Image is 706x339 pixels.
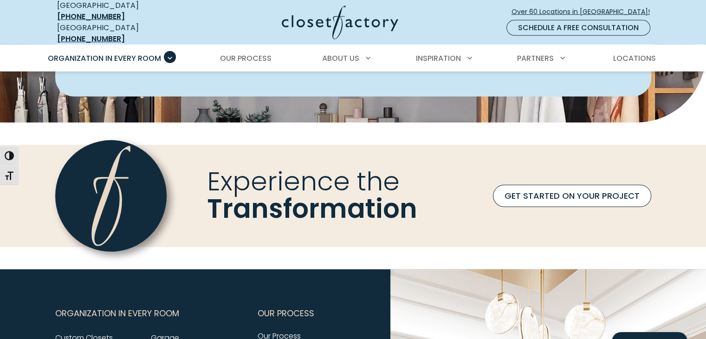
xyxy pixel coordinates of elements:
[220,53,272,64] span: Our Process
[613,53,655,64] span: Locations
[416,53,461,64] span: Inspiration
[493,185,651,207] a: GET STARTED ON YOUR PROJECT
[322,53,359,64] span: About Us
[48,53,161,64] span: Organization in Every Room
[506,20,650,36] a: Schedule a Free Consultation
[517,53,554,64] span: Partners
[258,302,314,325] span: Our Process
[57,11,125,22] a: [PHONE_NUMBER]
[55,302,246,325] button: Footer Subnav Button - Organization in Every Room
[57,33,125,44] a: [PHONE_NUMBER]
[258,302,348,325] button: Footer Subnav Button - Our Process
[511,4,658,20] a: Over 60 Locations in [GEOGRAPHIC_DATA]!
[55,302,179,325] span: Organization in Every Room
[207,190,417,227] span: Transformation
[512,7,657,17] span: Over 60 Locations in [GEOGRAPHIC_DATA]!
[282,6,398,39] img: Closet Factory Logo
[57,22,192,45] div: [GEOGRAPHIC_DATA]
[41,46,665,72] nav: Primary Menu
[207,163,400,199] span: Experience the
